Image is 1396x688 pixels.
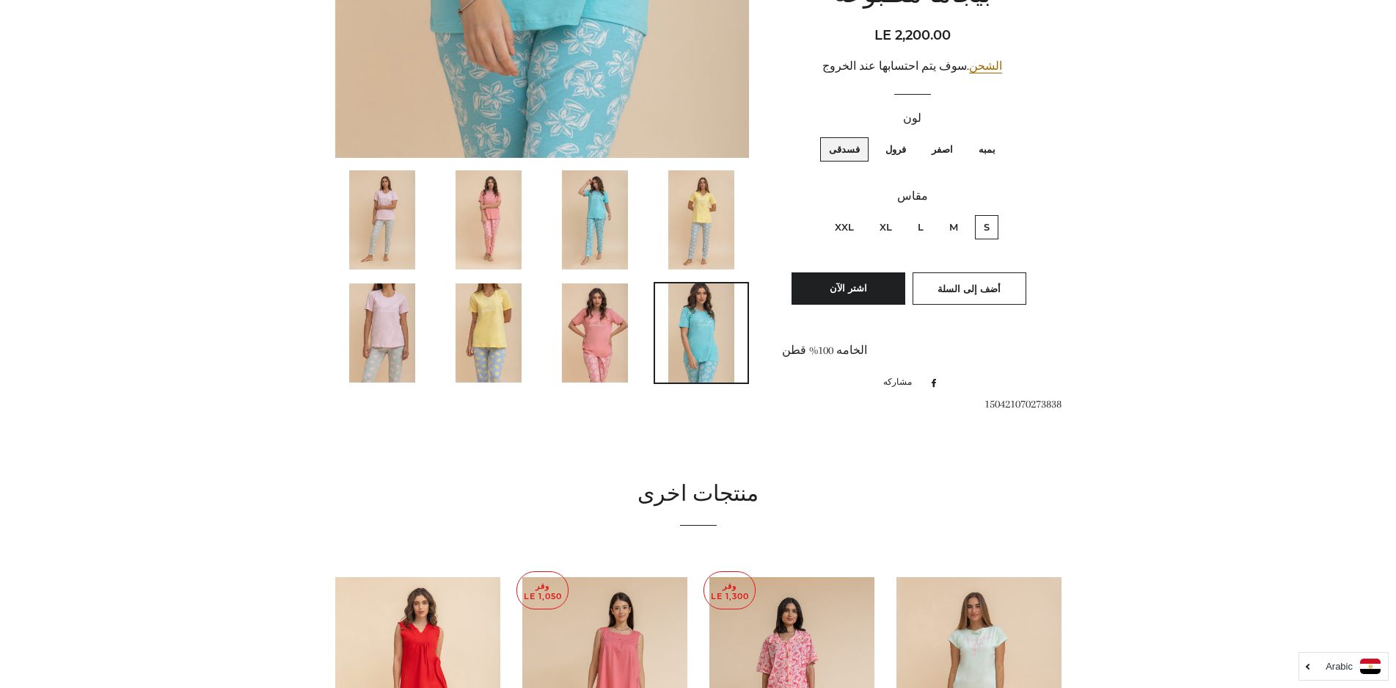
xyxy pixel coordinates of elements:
[562,170,628,269] img: تحميل الصورة في عارض المعرض ، بيجاما مطبوعه
[940,215,967,239] label: M
[668,283,734,383] img: تحميل الصورة في عارض المعرض ، بيجاما مطبوعه
[1307,659,1381,674] a: Arabic
[883,374,919,391] span: مشاركه
[668,170,734,269] img: تحميل الصورة في عارض المعرض ، بيجاما مطبوعه
[820,137,869,162] label: فسدقى
[782,109,1042,128] label: لون
[969,59,1002,73] a: الشحن
[1326,662,1353,671] i: Arabic
[874,27,951,43] span: LE 2,200.00
[923,137,962,162] label: اصفر
[984,397,1061,410] span: 150421070273838
[826,215,863,239] label: XXL
[335,479,1061,510] h2: منتجات اخرى
[975,215,998,239] label: S
[792,272,905,305] button: اشتر الآن
[782,187,1042,206] label: مقاس
[970,137,1004,162] label: بمبه
[877,137,915,162] label: فرول
[871,215,901,239] label: XL
[562,283,628,383] img: تحميل الصورة في عارض المعرض ، بيجاما مطبوعه
[349,283,415,383] img: تحميل الصورة في عارض المعرض ، بيجاما مطبوعه
[938,283,1001,294] span: أضف إلى السلة
[913,272,1026,305] button: أضف إلى السلة
[704,572,755,609] p: وفر LE 1,300
[456,170,522,269] img: تحميل الصورة في عارض المعرض ، بيجاما مطبوعه
[517,572,568,609] p: وفر LE 1,050
[909,215,932,239] label: L
[782,341,1042,360] div: الخامه 100% قطن
[782,57,1042,76] div: .سوف يتم احتسابها عند الخروج
[456,283,522,383] img: تحميل الصورة في عارض المعرض ، بيجاما مطبوعه
[349,170,415,269] img: تحميل الصورة في عارض المعرض ، بيجاما مطبوعه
